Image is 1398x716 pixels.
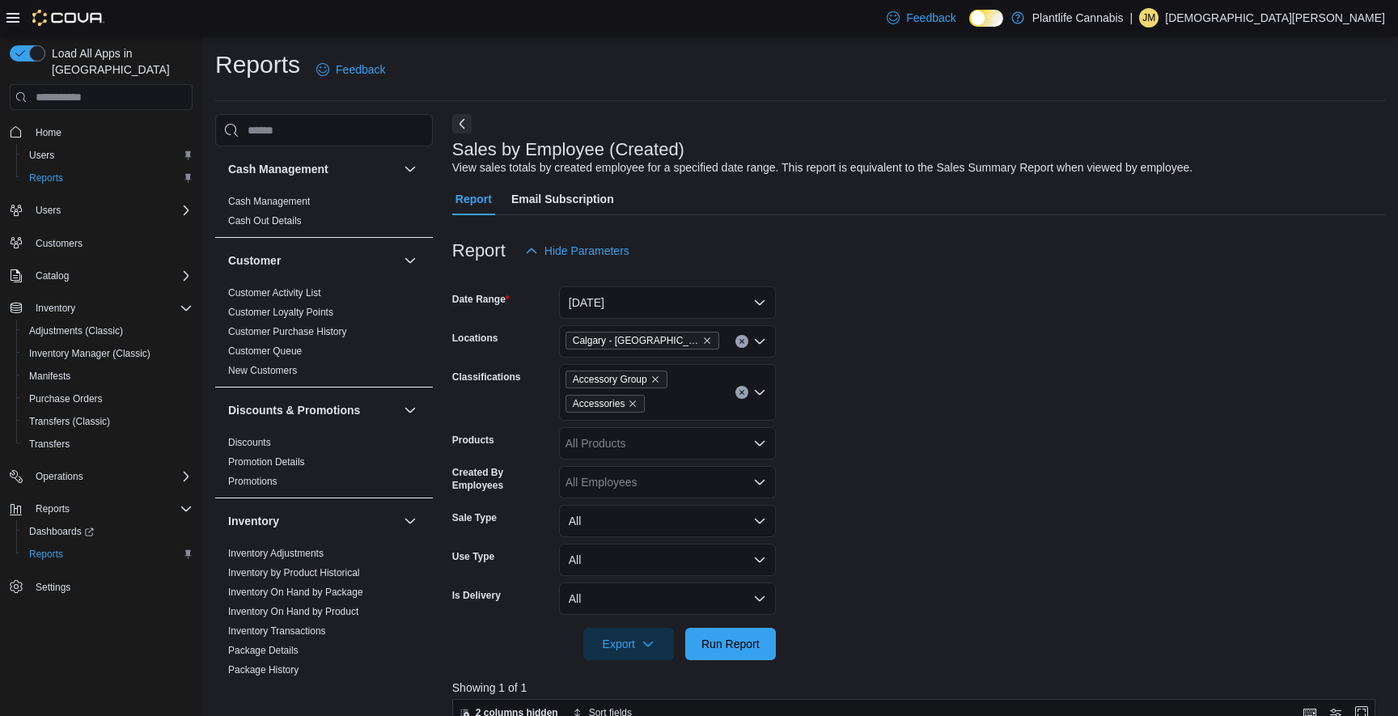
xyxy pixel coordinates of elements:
div: Discounts & Promotions [215,433,433,498]
label: Created By Employees [452,466,553,492]
span: Dashboards [23,522,193,541]
div: View sales totals by created employee for a specified date range. This report is equivalent to th... [452,159,1193,176]
a: Inventory Adjustments [228,548,324,559]
span: Inventory Manager (Classic) [23,344,193,363]
span: Report [455,183,492,215]
span: Home [29,121,193,142]
button: Users [3,199,199,222]
button: Inventory [228,513,397,529]
span: Transfers [29,438,70,451]
a: Reports [23,544,70,564]
button: [DATE] [559,286,776,319]
span: Cash Out Details [228,214,302,227]
span: Catalog [36,269,69,282]
button: Customer [228,252,397,269]
span: Adjustments (Classic) [23,321,193,341]
button: Clear input [735,335,748,348]
span: Promotion Details [228,455,305,468]
a: Inventory by Product Historical [228,567,360,578]
span: Purchase Orders [29,392,103,405]
a: Inventory Transactions [228,625,326,637]
span: Transfers [23,434,193,454]
a: Home [29,123,68,142]
span: Inventory Adjustments [228,547,324,560]
span: Customer Loyalty Points [228,306,333,319]
a: Inventory Manager (Classic) [23,344,157,363]
span: Inventory by Product Historical [228,566,360,579]
a: Manifests [23,366,77,386]
a: Promotions [228,476,277,487]
a: Promotion Details [228,456,305,468]
span: Package Details [228,644,299,657]
button: Settings [3,575,199,599]
span: Email Subscription [511,183,614,215]
button: All [559,505,776,537]
button: Remove Accessories from selection in this group [628,399,638,409]
button: Reports [16,543,199,566]
a: Customer Purchase History [228,326,347,337]
button: Inventory [3,297,199,320]
a: Dashboards [16,520,199,543]
span: Purchase Orders [23,389,193,409]
span: Manifests [29,370,70,383]
a: Package Details [228,645,299,656]
button: Home [3,120,199,143]
span: Transfers (Classic) [29,415,110,428]
a: Inventory On Hand by Package [228,587,363,598]
button: Catalog [3,265,199,287]
span: Accessories [566,395,646,413]
button: Customer [400,251,420,270]
h3: Customer [228,252,281,269]
span: Customer Queue [228,345,302,358]
span: Promotions [228,475,277,488]
button: Open list of options [753,335,766,348]
div: Cash Management [215,192,433,237]
a: Dashboards [23,522,100,541]
span: Product Expirations [228,683,312,696]
button: Remove Accessory Group from selection in this group [650,375,660,384]
h3: Sales by Employee (Created) [452,140,684,159]
button: Remove Calgary - Harvest Hills from selection in this group [702,336,712,345]
button: Reports [16,167,199,189]
label: Classifications [452,371,521,383]
span: Operations [29,467,193,486]
span: Inventory On Hand by Package [228,586,363,599]
span: Customer Activity List [228,286,321,299]
p: [DEMOGRAPHIC_DATA][PERSON_NAME] [1165,8,1385,28]
span: Discounts [228,436,271,449]
span: Hide Parameters [544,243,629,259]
h1: Reports [215,49,300,81]
span: Feedback [336,61,385,78]
img: Cova [32,10,104,26]
button: Inventory [29,299,82,318]
span: Transfers (Classic) [23,412,193,431]
span: New Customers [228,364,297,377]
span: Reports [36,502,70,515]
a: Inventory On Hand by Product [228,606,358,617]
span: Reports [29,499,193,519]
span: Reports [23,168,193,188]
span: Customers [36,237,83,250]
label: Is Delivery [452,589,501,602]
button: Reports [3,498,199,520]
span: Operations [36,470,83,483]
a: Package History [228,664,299,676]
span: Cash Management [228,195,310,208]
span: Dark Mode [969,27,970,28]
a: Transfers [23,434,76,454]
button: Customers [3,231,199,255]
span: Accessory Group [566,371,667,388]
a: Customer Loyalty Points [228,307,333,318]
span: Settings [36,581,70,594]
span: Run Report [701,636,760,652]
button: Discounts & Promotions [400,400,420,420]
span: Inventory On Hand by Product [228,605,358,618]
span: Calgary - Harvest Hills [566,332,719,350]
span: Users [36,204,61,217]
h3: Report [452,241,506,261]
label: Locations [452,332,498,345]
span: Customer Purchase History [228,325,347,338]
button: Cash Management [228,161,397,177]
button: Hide Parameters [519,235,636,267]
span: Dashboards [29,525,94,538]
